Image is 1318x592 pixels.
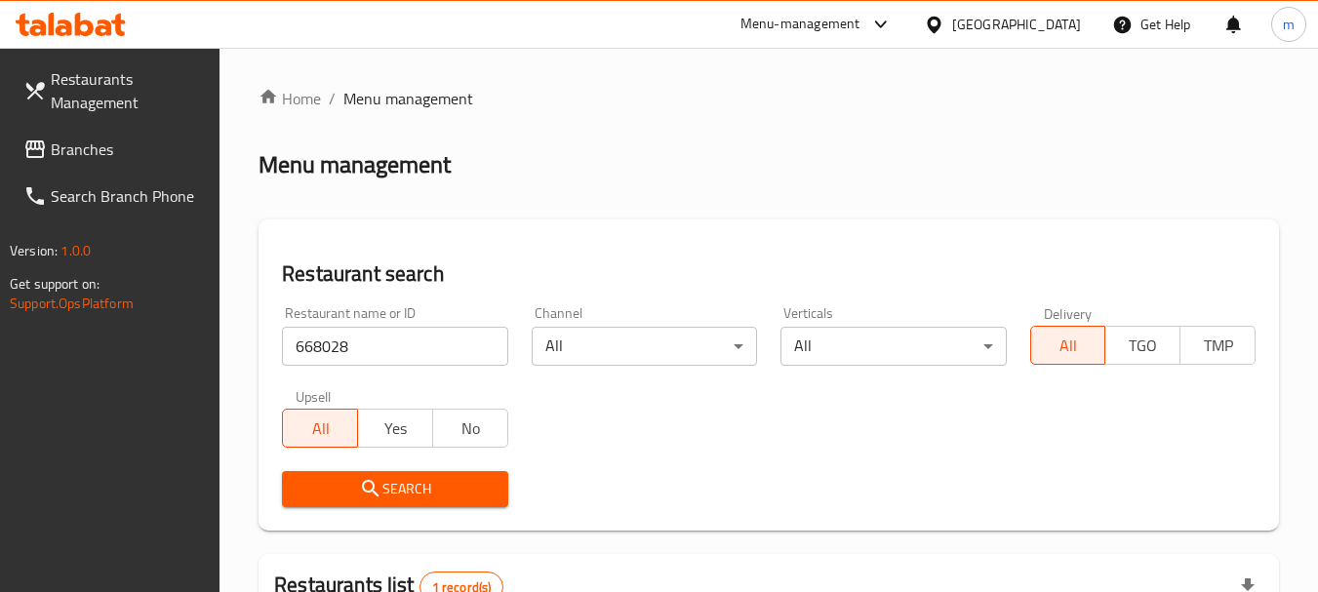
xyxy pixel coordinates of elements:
span: Get support on: [10,271,100,296]
span: Version: [10,238,58,263]
span: Search [298,477,492,501]
span: TGO [1113,332,1173,360]
nav: breadcrumb [259,87,1279,110]
span: Menu management [343,87,473,110]
span: All [1039,332,1098,360]
span: Yes [366,414,425,443]
span: m [1283,14,1295,35]
button: Yes [357,409,433,448]
li: / [329,87,336,110]
a: Support.OpsPlatform [10,291,134,316]
button: No [432,409,508,448]
div: [GEOGRAPHIC_DATA] [952,14,1081,35]
button: All [282,409,358,448]
span: Restaurants Management [51,67,205,114]
button: All [1030,326,1106,365]
label: Delivery [1044,306,1093,320]
label: Upsell [296,389,332,403]
span: Branches [51,138,205,161]
input: Search for restaurant name or ID.. [282,327,507,366]
a: Restaurants Management [8,56,220,126]
span: No [441,414,500,443]
span: All [291,414,350,443]
button: Search [282,471,507,507]
button: TMP [1179,326,1256,365]
div: Menu-management [740,13,860,36]
h2: Menu management [259,149,451,180]
span: 1.0.0 [60,238,91,263]
a: Search Branch Phone [8,173,220,219]
div: All [780,327,1006,366]
div: All [532,327,757,366]
a: Branches [8,126,220,173]
span: Search Branch Phone [51,184,205,208]
span: TMP [1188,332,1248,360]
button: TGO [1104,326,1180,365]
a: Home [259,87,321,110]
h2: Restaurant search [282,259,1256,289]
